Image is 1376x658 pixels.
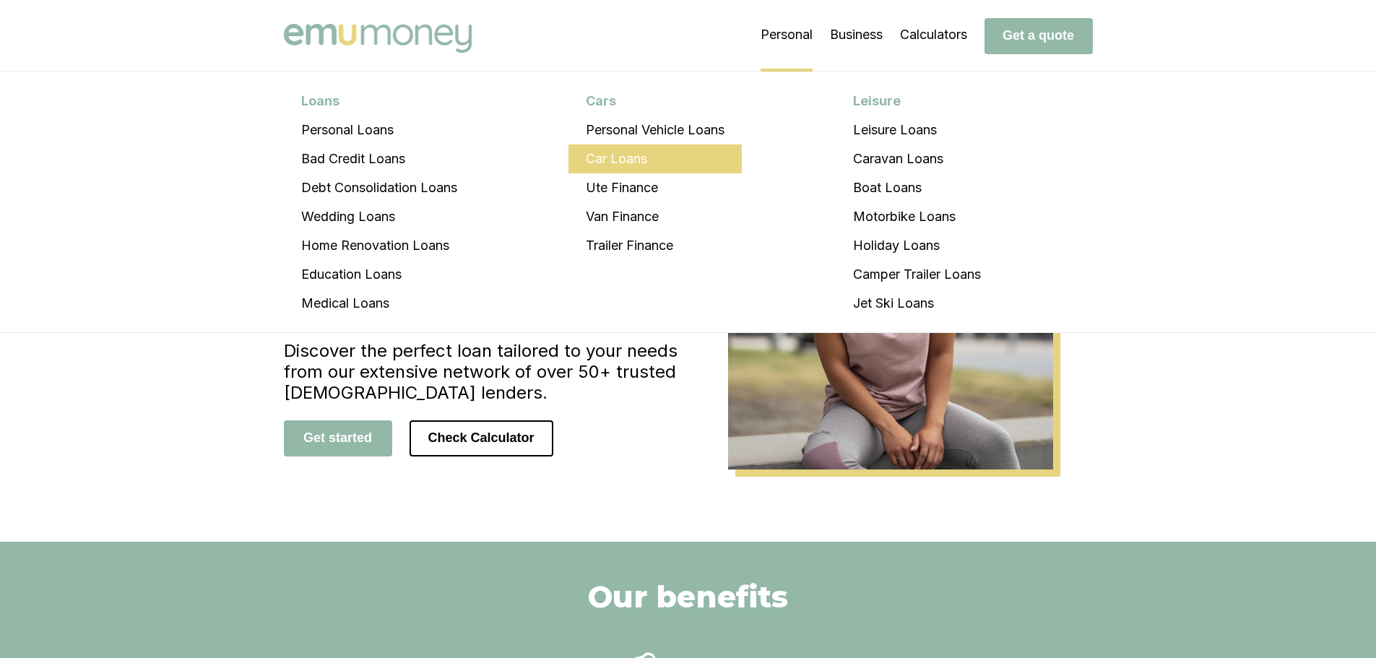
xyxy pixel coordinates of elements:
[836,289,998,318] a: Jet Ski Loans
[284,231,475,260] a: Home Renovation Loans
[410,420,553,456] button: Check Calculator
[836,202,998,231] a: Motorbike Loans
[985,27,1093,43] a: Get a quote
[284,144,475,173] a: Bad Credit Loans
[568,144,742,173] a: Car Loans
[568,231,742,260] a: Trailer Finance
[284,420,392,456] button: Get started
[410,430,553,445] a: Check Calculator
[284,24,472,53] img: Emu Money logo
[568,202,742,231] a: Van Finance
[284,430,392,445] a: Get started
[284,173,475,202] a: Debt Consolidation Loans
[568,87,742,116] div: Cars
[568,116,742,144] a: Personal Vehicle Loans
[284,116,475,144] a: Personal Loans
[284,289,475,318] a: Medical Loans
[985,18,1093,54] button: Get a quote
[836,231,998,260] a: Holiday Loans
[836,144,998,173] a: Caravan Loans
[588,578,788,615] h2: Our benefits
[836,173,998,202] a: Boat Loans
[568,173,742,202] a: Ute Finance
[284,202,475,231] a: Wedding Loans
[284,87,475,116] div: Loans
[836,260,998,289] a: Camper Trailer Loans
[284,340,688,403] h4: Discover the perfect loan tailored to your needs from our extensive network of over 50+ trusted [...
[836,116,998,144] a: Leisure Loans
[284,260,475,289] a: Education Loans
[836,87,998,116] div: Leisure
